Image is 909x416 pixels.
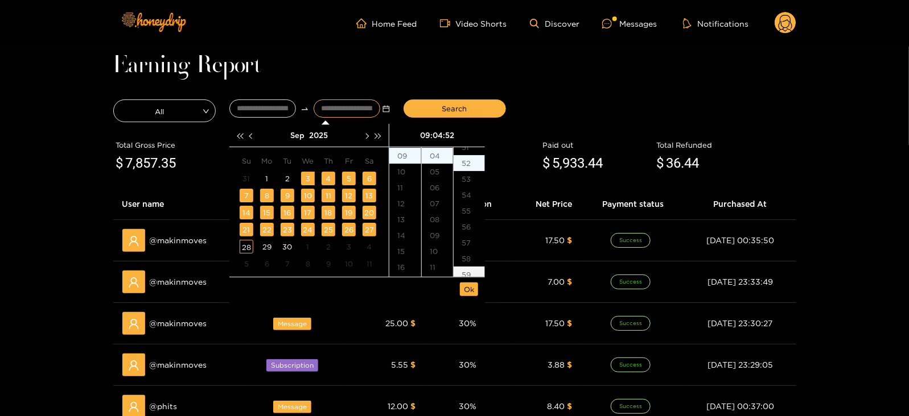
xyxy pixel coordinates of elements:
[240,189,253,202] div: 7
[567,236,573,244] span: $
[240,240,253,253] div: 28
[389,164,421,180] div: 10
[454,203,485,219] div: 55
[273,401,311,413] span: Message
[582,189,685,220] th: Payment status
[150,317,207,330] span: @ makinmoves
[404,99,506,118] button: Search
[459,319,476,327] span: 30 %
[298,152,318,170] th: We
[260,240,274,253] div: 29
[389,275,421,291] div: 17
[339,221,359,238] td: 2025-09-26
[363,223,376,236] div: 27
[442,103,467,114] span: Search
[339,255,359,272] td: 2025-10-10
[389,227,421,243] div: 14
[708,277,773,286] span: [DATE] 23:33:49
[257,255,277,272] td: 2025-10-06
[339,187,359,204] td: 2025-09-12
[236,204,257,221] td: 2025-09-14
[681,155,700,171] span: .44
[339,204,359,221] td: 2025-09-19
[298,221,318,238] td: 2025-09-24
[422,164,453,180] div: 05
[260,223,274,236] div: 22
[440,18,456,28] span: video-camera
[322,257,335,271] div: 9
[546,236,565,244] span: 17.50
[150,359,207,371] span: @ makinmoves
[543,153,550,174] span: $
[128,318,139,330] span: user
[116,139,253,151] div: Total Gross Price
[318,152,339,170] th: Th
[318,238,339,255] td: 2025-10-02
[257,221,277,238] td: 2025-09-22
[422,211,453,227] div: 08
[389,211,421,227] div: 13
[298,170,318,187] td: 2025-09-03
[548,277,565,286] span: 7.00
[257,187,277,204] td: 2025-09-08
[359,187,380,204] td: 2025-09-13
[389,180,421,195] div: 11
[318,204,339,221] td: 2025-09-18
[298,255,318,272] td: 2025-10-08
[546,319,565,327] span: 17.50
[257,204,277,221] td: 2025-09-15
[530,19,579,28] a: Discover
[359,204,380,221] td: 2025-09-20
[309,124,328,147] button: 2025
[388,402,408,410] span: 12.00
[667,155,681,171] span: 36
[342,240,356,253] div: 3
[454,267,485,282] div: 59
[359,238,380,255] td: 2025-10-04
[236,221,257,238] td: 2025-09-21
[553,155,585,171] span: 5,933
[685,189,796,220] th: Purchased At
[356,18,417,28] a: Home Feed
[301,189,315,202] div: 10
[389,148,421,164] div: 09
[611,233,651,248] span: Success
[240,223,253,236] div: 21
[342,257,356,271] div: 10
[389,195,421,211] div: 12
[459,360,476,369] span: 30 %
[356,18,372,28] span: home
[410,360,416,369] span: $
[240,206,253,219] div: 14
[339,170,359,187] td: 2025-09-05
[277,221,298,238] td: 2025-09-23
[339,238,359,255] td: 2025-10-03
[150,400,178,413] span: @ phits
[339,152,359,170] th: Fr
[548,360,565,369] span: 3.88
[301,223,315,236] div: 24
[543,139,651,151] div: Paid out
[363,189,376,202] div: 13
[281,223,294,236] div: 23
[158,155,176,171] span: .35
[128,277,139,288] span: user
[363,257,376,271] div: 11
[567,319,573,327] span: $
[611,274,651,289] span: Success
[422,195,453,211] div: 07
[260,257,274,271] div: 6
[706,236,774,244] span: [DATE] 00:35:50
[389,243,421,259] div: 15
[277,152,298,170] th: Tu
[318,255,339,272] td: 2025-10-09
[657,153,664,174] span: $
[422,180,453,195] div: 06
[322,223,335,236] div: 25
[128,401,139,413] span: user
[359,152,380,170] th: Sa
[318,170,339,187] td: 2025-09-04
[298,187,318,204] td: 2025-09-10
[363,172,376,185] div: 6
[363,240,376,253] div: 4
